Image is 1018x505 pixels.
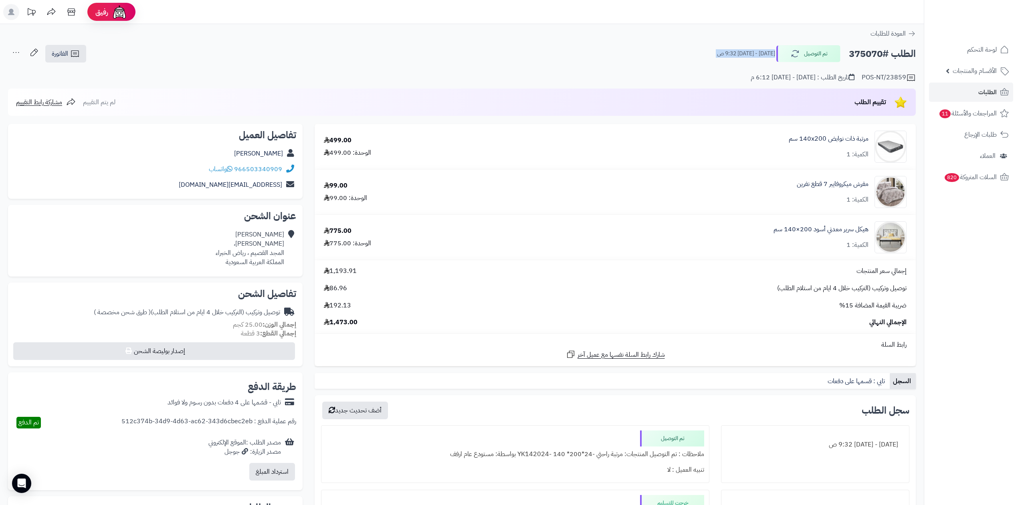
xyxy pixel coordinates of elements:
[789,134,869,143] a: مرتبة ذات نوابض 140x200 سم
[121,417,296,428] div: رقم عملية الدفع : 512c374b-34d9-4d63-ac62-343d6cbec2eb
[249,463,295,481] button: استرداد المبلغ
[890,373,916,389] a: السجل
[980,150,996,162] span: العملاء
[324,267,357,276] span: 1,193.91
[16,97,76,107] a: مشاركة رابط التقييم
[324,318,358,327] span: 1,473.00
[862,406,909,415] h3: سجل الطلب
[324,194,367,203] div: الوحدة: 99.00
[776,45,840,62] button: تم التوصيل
[324,136,351,145] div: 499.00
[824,373,890,389] a: تابي : قسمها على دفعات
[839,301,907,310] span: ضريبة القيمة المضافة 15%
[939,109,951,119] span: 11
[871,29,916,38] a: العودة للطلبات
[939,108,997,119] span: المراجعات والأسئلة
[208,447,281,457] div: مصدر الزيارة: جوجل
[726,437,904,452] div: [DATE] - [DATE] 9:32 ص
[94,308,280,317] div: توصيل وتركيب (التركيب خلال 4 ايام من استلام الطلب)
[322,402,388,419] button: أضف تحديث جديد
[324,181,347,190] div: 99.00
[846,150,869,159] div: الكمية: 1
[241,329,296,338] small: 3 قطعة
[14,289,296,299] h2: تفاصيل الشحن
[963,18,1010,35] img: logo-2.png
[856,267,907,276] span: إجمالي سعر المنتجات
[964,129,997,140] span: طلبات الإرجاع
[83,97,115,107] span: لم يتم التقييم
[929,125,1013,144] a: طلبات الإرجاع
[871,29,906,38] span: العودة للطلبات
[846,240,869,250] div: الكمية: 1
[978,87,997,98] span: الطلبات
[21,4,41,22] a: تحديثات المنصة
[751,73,854,82] div: تاريخ الطلب : [DATE] - [DATE] 6:12 م
[944,172,997,183] span: السلات المتروكة
[14,130,296,140] h2: تفاصيل العميل
[234,164,282,174] a: 966503340909
[324,226,351,236] div: 775.00
[849,46,916,62] h2: الطلب #375070
[929,40,1013,59] a: لوحة التحكم
[13,342,295,360] button: إصدار بوليصة الشحن
[875,176,906,208] img: 1752909048-1-90x90.jpg
[797,180,869,189] a: مفرش ميكروفايبر 7 قطع نفرين
[640,430,704,446] div: تم التوصيل
[168,398,281,407] div: تابي - قسّمها على 4 دفعات بدون رسوم ولا فوائد
[566,349,665,360] a: شارك رابط السلة نفسها مع عميل آخر
[862,73,916,83] div: POS-NT/23859
[929,146,1013,166] a: العملاء
[318,340,913,349] div: رابط السلة
[208,438,281,457] div: مصدر الطلب :الموقع الإلكتروني
[324,148,371,158] div: الوحدة: 499.00
[234,149,283,158] a: [PERSON_NAME]
[945,173,959,182] span: 820
[326,446,704,462] div: ملاحظات : تم التوصيل المنتجات: مرتبة راحتي -24*200* 140 -YK142024 بواسطة: مستودع عام ارفف
[12,474,31,493] div: Open Intercom Messenger
[717,50,775,58] small: [DATE] - [DATE] 9:32 ص
[248,382,296,392] h2: طريقة الدفع
[263,320,296,329] strong: إجمالي الوزن:
[16,97,62,107] span: مشاركة رابط التقييم
[929,83,1013,102] a: الطلبات
[854,97,886,107] span: تقييم الطلب
[45,45,86,63] a: الفاتورة
[52,49,68,59] span: الفاتورة
[324,284,347,293] span: 86.96
[179,180,282,190] a: [EMAIL_ADDRESS][DOMAIN_NAME]
[18,418,39,427] span: تم الدفع
[875,131,906,163] img: 1702551583-26-90x90.jpg
[875,221,906,253] img: 1754548311-010101030003-90x90.jpg
[326,462,704,478] div: تنبيه العميل : لا
[14,211,296,221] h2: عنوان الشحن
[324,301,351,310] span: 192.13
[578,350,665,360] span: شارك رابط السلة نفسها مع عميل آخر
[216,230,284,267] div: [PERSON_NAME] [PERSON_NAME]، المجد القصيم ، رياض الخبراء المملكة العربية السعودية
[774,225,869,234] a: هيكل سرير معدني أسود 200×140 سم
[111,4,127,20] img: ai-face.png
[869,318,907,327] span: الإجمالي النهائي
[929,168,1013,187] a: السلات المتروكة820
[967,44,997,55] span: لوحة التحكم
[324,239,371,248] div: الوحدة: 775.00
[953,65,997,77] span: الأقسام والمنتجات
[929,104,1013,123] a: المراجعات والأسئلة11
[94,307,151,317] span: ( طرق شحن مخصصة )
[95,7,108,17] span: رفيق
[846,195,869,204] div: الكمية: 1
[209,164,232,174] a: واتساب
[233,320,296,329] small: 25.00 كجم
[260,329,296,338] strong: إجمالي القطع:
[777,284,907,293] span: توصيل وتركيب (التركيب خلال 4 ايام من استلام الطلب)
